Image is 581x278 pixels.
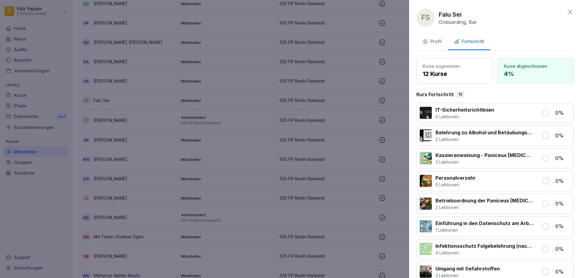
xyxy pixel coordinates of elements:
p: 4 % [504,69,567,78]
p: Einführung in den Datenschutz am Arbeitsplatz nach Art. 13 ff. DSGVO [435,220,534,227]
p: 4 Lektionen [435,250,534,256]
p: 9 Lektionen [435,182,476,188]
div: Profil [422,38,442,45]
div: Fortschritt [454,38,484,45]
p: 1 Lektionen [435,227,534,233]
p: 0 % [555,109,570,116]
p: 0 % [555,268,570,275]
p: Infektionsschutz Folgebelehrung (nach §43 IfSG) [435,242,534,250]
p: Kurs Fortschritt [416,91,454,98]
p: Kassieranweisung - Paniceus [MEDICAL_DATA] Systemzentrale GmbH [435,152,534,159]
p: 0 % [555,177,570,185]
p: 0 % [555,200,570,207]
button: Fortschritt [448,34,490,50]
p: Onboarding, Bar [439,19,477,25]
p: Kurse zugewiesen [423,63,486,69]
p: IT-Sicherheitsrichtlinien [435,106,494,113]
p: 0 % [555,245,570,253]
p: Falu Sei [439,10,461,19]
p: Personalverzehr [435,174,476,182]
div: 12 [457,91,464,98]
p: 6 Lektionen [435,113,494,120]
div: FS [416,8,435,27]
p: Betriebsordnung der Paniceus [MEDICAL_DATA] Systemzentrale [435,197,534,204]
p: Kurse abgeschlossen [504,63,567,69]
p: 0 % [555,132,570,139]
p: 2 Lektionen [435,204,534,211]
p: 12 Kurse [423,69,486,78]
p: 3 Lektionen [435,159,534,165]
p: Umgang mit Gefahrstoffen [435,265,500,272]
p: 0 % [555,223,570,230]
p: Belehrung zu Alkohol und Betäubungsmitteln am Arbeitsplatz [435,129,534,136]
p: 0 % [555,155,570,162]
p: 2 Lektionen [435,136,534,142]
button: Profil [416,34,448,50]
